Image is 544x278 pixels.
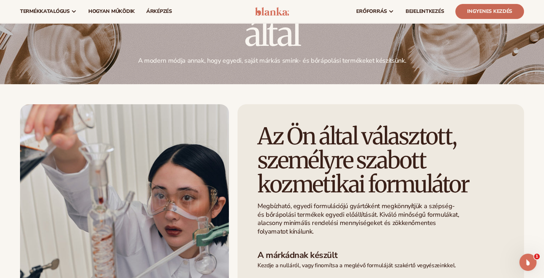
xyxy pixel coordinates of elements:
[255,7,289,16] img: logó
[138,56,406,65] font: A modern módja annak, hogy egyedi, saját márkás smink- és bőrápolási termékeket készítsünk.
[258,262,456,269] font: Kezdje a nulláról, vagy finomítsa a meglévő formuláját szakértő vegyészeinkkel.
[519,254,536,271] iframe: Élő chat az intercomon
[467,8,512,15] font: Ingyenes kezdés
[20,8,70,15] font: termékkatalógus
[88,8,135,15] font: Hogyan működik
[455,4,524,19] a: Ingyenes kezdés
[356,8,387,15] font: erőforrás
[535,254,538,259] font: 1
[406,8,444,15] font: BEJELENTKEZÉS
[258,122,469,198] font: Az Ön által választott, személyre szabott kozmetikai formulátor
[146,8,172,15] font: árképzés
[258,202,459,235] font: Megbízható, egyedi formulációjú gyártóként megkönnyítjük a szépség- és bőrápolási termékek egyedi...
[258,249,338,261] font: A márkádnak készült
